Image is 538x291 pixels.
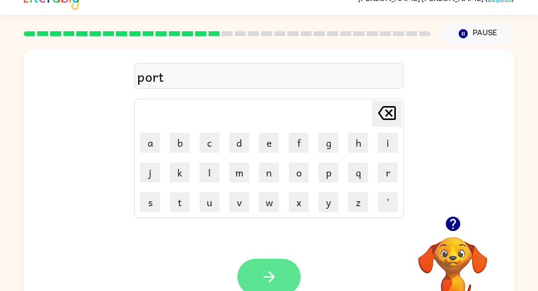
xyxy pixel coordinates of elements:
button: o [289,163,309,182]
button: z [348,192,368,212]
button: y [319,192,338,212]
button: t [170,192,190,212]
button: Pause [442,22,514,45]
button: ' [378,192,398,212]
button: f [289,133,309,153]
button: r [378,163,398,182]
button: q [348,163,368,182]
button: v [229,192,249,212]
button: b [170,133,190,153]
button: s [140,192,160,212]
button: j [140,163,160,182]
button: d [229,133,249,153]
button: x [289,192,309,212]
button: i [378,133,398,153]
button: w [259,192,279,212]
button: m [229,163,249,182]
button: g [319,133,338,153]
button: e [259,133,279,153]
div: port [137,66,401,87]
button: k [170,163,190,182]
button: p [319,163,338,182]
button: n [259,163,279,182]
button: c [200,133,219,153]
button: l [200,163,219,182]
button: h [348,133,368,153]
button: a [140,133,160,153]
button: u [200,192,219,212]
